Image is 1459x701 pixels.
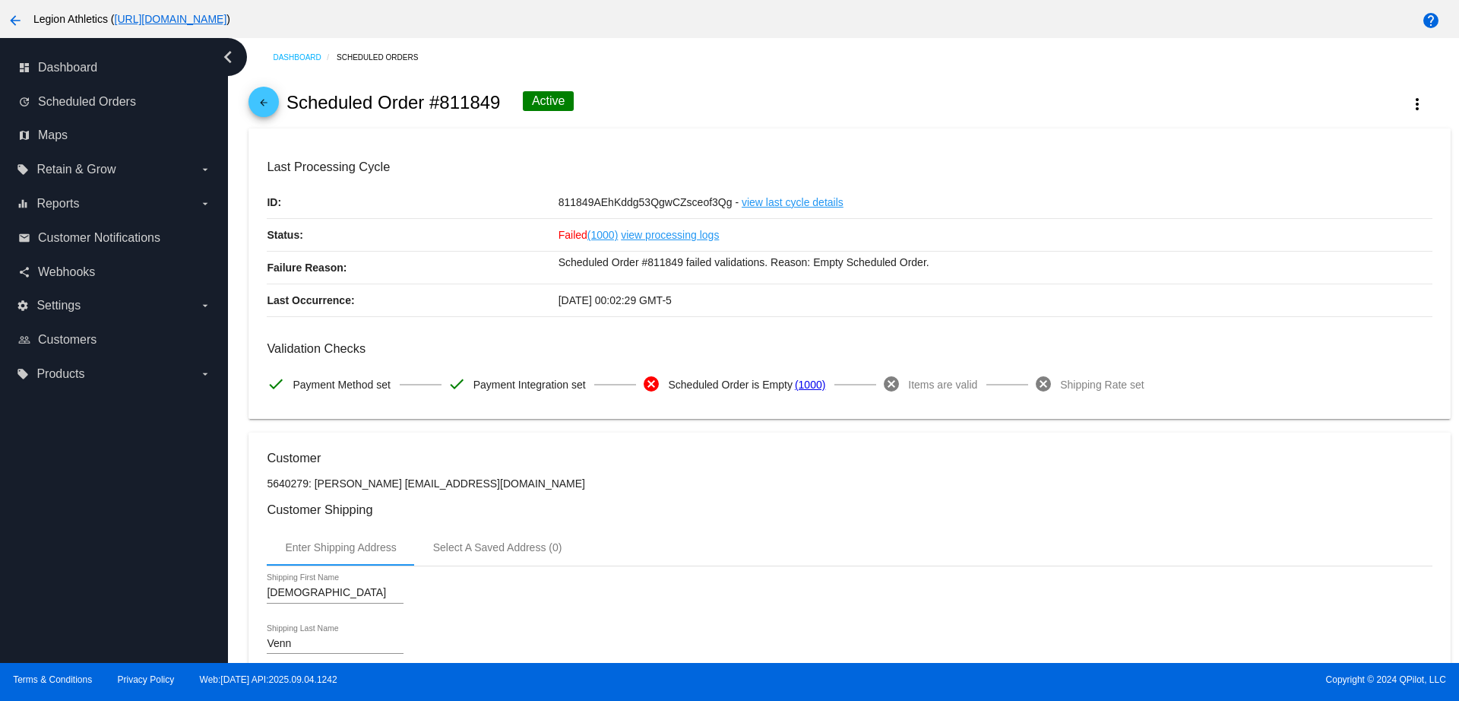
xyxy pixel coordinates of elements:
[742,674,1446,685] span: Copyright © 2024 QPilot, LLC
[621,219,719,251] a: view processing logs
[1422,11,1440,30] mat-icon: help
[200,674,337,685] a: Web:[DATE] API:2025.09.04.1242
[587,219,618,251] a: (1000)
[18,62,30,74] i: dashboard
[199,163,211,176] i: arrow_drop_down
[293,369,390,401] span: Payment Method set
[18,56,211,80] a: dashboard Dashboard
[36,163,116,176] span: Retain & Grow
[115,13,227,25] a: [URL][DOMAIN_NAME]
[473,369,586,401] span: Payment Integration set
[559,229,619,241] span: Failed
[38,265,95,279] span: Webhooks
[36,367,84,381] span: Products
[267,503,1432,517] h3: Customer Shipping
[13,674,92,685] a: Terms & Conditions
[267,219,558,251] p: Status:
[795,369,825,401] a: (1000)
[216,45,240,69] i: chevron_left
[267,638,404,650] input: Shipping Last Name
[559,252,1432,273] p: Scheduled Order #811849 failed validations. Reason: Empty Scheduled Order.
[18,96,30,108] i: update
[38,128,68,142] span: Maps
[255,97,273,116] mat-icon: arrow_back
[17,163,29,176] i: local_offer
[17,368,29,380] i: local_offer
[17,300,29,312] i: settings
[18,129,30,141] i: map
[18,90,211,114] a: update Scheduled Orders
[33,13,230,25] span: Legion Athletics ( )
[38,333,97,347] span: Customers
[1408,95,1426,113] mat-icon: more_vert
[18,232,30,244] i: email
[668,369,792,401] span: Scheduled Order is Empty
[267,341,1432,356] h3: Validation Checks
[285,541,396,554] div: Enter Shipping Address
[267,587,404,599] input: Shipping First Name
[199,368,211,380] i: arrow_drop_down
[18,334,30,346] i: people_outline
[1034,375,1052,393] mat-icon: cancel
[18,328,211,352] a: people_outline Customers
[267,477,1432,490] p: 5640279: [PERSON_NAME] [EMAIL_ADDRESS][DOMAIN_NAME]
[337,46,432,69] a: Scheduled Orders
[448,375,466,393] mat-icon: check
[433,541,562,554] div: Select A Saved Address (0)
[908,369,977,401] span: Items are valid
[523,91,574,111] div: Active
[559,294,672,306] span: [DATE] 00:02:29 GMT-5
[17,198,29,210] i: equalizer
[18,123,211,147] a: map Maps
[1060,369,1144,401] span: Shipping Rate set
[642,375,660,393] mat-icon: cancel
[199,300,211,312] i: arrow_drop_down
[267,284,558,316] p: Last Occurrence:
[18,226,211,250] a: email Customer Notifications
[267,160,1432,174] h3: Last Processing Cycle
[267,451,1432,465] h3: Customer
[38,61,97,75] span: Dashboard
[267,375,285,393] mat-icon: check
[559,196,739,208] span: 811849AEhKddg53QgwCZsceof3Qg -
[118,674,175,685] a: Privacy Policy
[199,198,211,210] i: arrow_drop_down
[38,231,160,245] span: Customer Notifications
[18,266,30,278] i: share
[882,375,900,393] mat-icon: cancel
[36,197,79,211] span: Reports
[273,46,337,69] a: Dashboard
[286,92,501,113] h2: Scheduled Order #811849
[36,299,81,312] span: Settings
[267,186,558,218] p: ID:
[6,11,24,30] mat-icon: arrow_back
[38,95,136,109] span: Scheduled Orders
[742,186,843,218] a: view last cycle details
[267,252,558,284] p: Failure Reason:
[18,260,211,284] a: share Webhooks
